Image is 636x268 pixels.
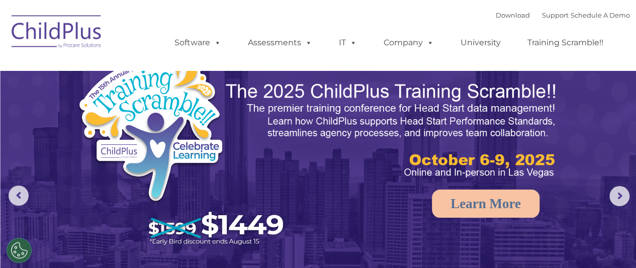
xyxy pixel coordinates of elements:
a: Software [164,33,231,53]
a: IT [329,33,367,53]
a: Company [374,33,444,53]
font: | [496,11,630,19]
a: Support [542,11,569,19]
a: Schedule A Demo [571,11,630,19]
a: Learn More [432,190,539,218]
button: Cookies Settings [7,238,32,263]
span: Phone number [140,108,183,115]
a: Training Scramble!! [517,33,613,53]
img: ChildPlus by Procare Solutions [7,8,107,58]
a: University [450,33,511,53]
a: Download [496,11,530,19]
a: Assessments [238,33,322,53]
span: Last name [140,66,170,74]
